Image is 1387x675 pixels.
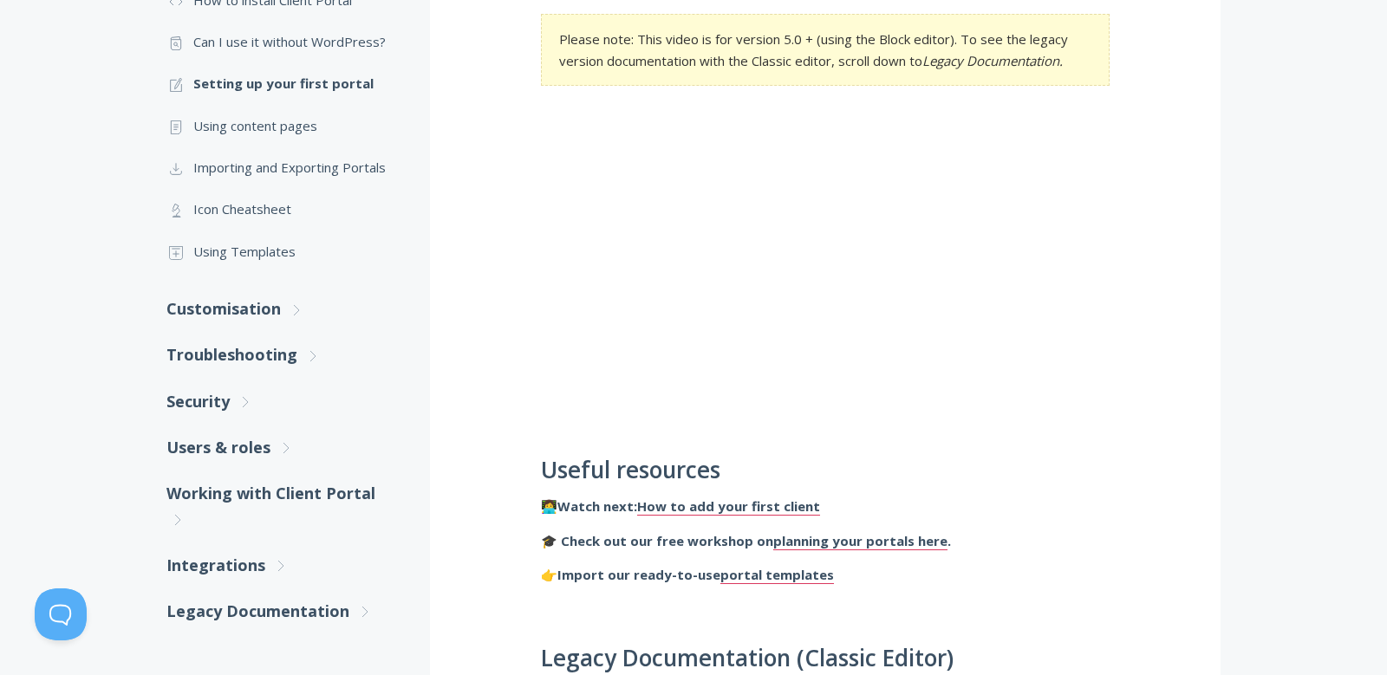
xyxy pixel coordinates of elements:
[541,646,1110,672] h2: Legacy Documentation (Classic Editor)
[541,564,1110,585] p: 👉
[166,21,395,62] a: Can I use it without WordPress?
[166,332,395,378] a: Troubleshooting
[541,496,1110,516] p: 👩‍💻
[166,105,395,146] a: Using content pages
[637,497,820,516] a: How to add your first client
[166,286,395,332] a: Customisation
[773,532,947,550] a: planning your portals here
[166,588,395,634] a: Legacy Documentation
[166,471,395,542] a: Working with Client Portal
[166,425,395,471] a: Users & roles
[541,532,951,550] strong: 🎓 Check out our free workshop on .
[557,497,820,516] strong: Watch next:
[541,458,1110,484] h2: Useful resources
[166,188,395,230] a: Icon Cheatsheet
[166,230,395,272] a: Using Templates
[166,542,395,588] a: Integrations
[541,14,1110,86] section: Please note: This video is for version 5.0 + (using the Block editor). To see the legacy version ...
[720,566,834,584] a: portal templates
[557,566,834,584] strong: Import our ready-to-use
[541,112,1110,432] iframe: To enrich screen reader interactions, please activate Accessibility in Grammarly extension settings
[922,52,1063,69] em: Legacy Documentation.
[166,62,395,104] a: Setting up your first portal
[35,588,87,640] iframe: Toggle Customer Support
[166,146,395,188] a: Importing and Exporting Portals
[166,379,395,425] a: Security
